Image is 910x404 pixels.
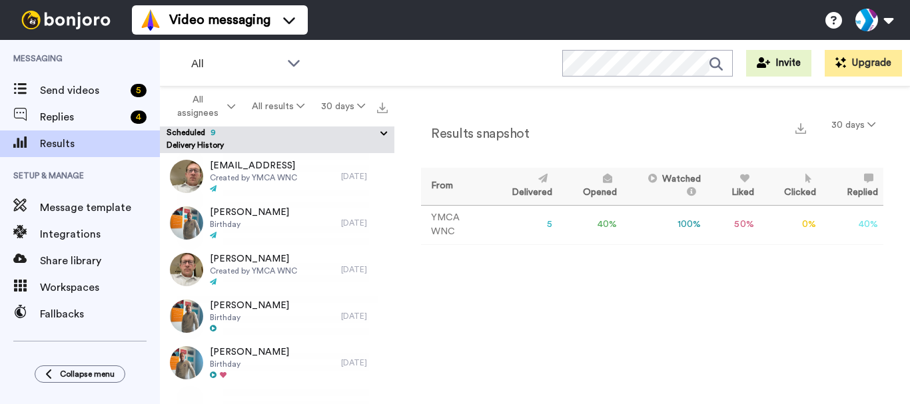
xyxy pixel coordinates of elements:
[341,357,388,368] div: [DATE]
[558,168,622,205] th: Opened
[160,339,394,386] a: [PERSON_NAME]Birthday[DATE]
[825,50,902,77] button: Upgrade
[170,300,203,333] img: b8e27e60-9cf0-44e6-8c5e-9fe64c619fbd-thumb.jpg
[421,168,486,205] th: From
[341,264,388,275] div: [DATE]
[169,11,270,29] span: Video messaging
[821,205,883,244] td: 40 %
[16,11,116,29] img: bj-logo-header-white.svg
[486,205,558,244] td: 5
[40,83,125,99] span: Send videos
[160,153,394,200] a: [EMAIL_ADDRESS]Created by YMCA WNC[DATE]
[160,246,394,293] a: [PERSON_NAME]Created by YMCA WNC[DATE]
[210,252,297,266] span: [PERSON_NAME]
[40,200,160,216] span: Message template
[40,109,125,125] span: Replies
[312,95,373,118] button: 30 days
[210,345,289,359] span: [PERSON_NAME]
[795,123,806,134] img: export.svg
[131,110,147,124] div: 4
[160,293,394,339] a: [PERSON_NAME]Birthday[DATE]
[244,95,313,118] button: All results
[706,205,759,244] td: 50 %
[167,126,394,141] button: Scheduled9
[163,88,244,125] button: All assignees
[622,168,706,205] th: Watched
[40,280,160,296] span: Workspaces
[622,205,706,244] td: 100 %
[35,365,125,383] button: Collapse menu
[131,84,147,97] div: 5
[140,9,161,31] img: vm-color.svg
[170,253,203,286] img: 6bdf9851-fbca-44b2-8271-96dcab17dcc4-thumb.jpg
[210,219,289,230] span: Birthday
[205,128,216,136] span: 9
[210,312,289,323] span: Birthday
[60,369,115,379] span: Collapse menu
[373,97,392,116] button: Export all results that match these filters now.
[791,118,810,137] button: Export a summary of each team member’s results that match this filter now.
[558,205,622,244] td: 40 %
[40,136,160,152] span: Results
[421,126,529,141] h2: Results snapshot
[486,168,558,205] th: Delivered
[341,171,388,182] div: [DATE]
[210,159,297,172] span: [EMAIL_ADDRESS]
[210,172,297,183] span: Created by YMCA WNC
[170,160,203,193] img: 2c322ae1-5bb9-49b7-854f-742df973cbb5-thumb.jpg
[821,168,883,205] th: Replied
[746,50,811,77] button: Invite
[40,226,160,242] span: Integrations
[341,218,388,228] div: [DATE]
[210,299,289,312] span: [PERSON_NAME]
[706,168,759,205] th: Liked
[341,311,388,321] div: [DATE]
[160,200,394,246] a: [PERSON_NAME]Birthday[DATE]
[823,113,883,137] button: 30 days
[210,266,297,276] span: Created by YMCA WNC
[167,128,216,136] span: Scheduled
[759,168,822,205] th: Clicked
[421,205,486,244] td: YMCA WNC
[210,206,289,219] span: [PERSON_NAME]
[40,253,160,269] span: Share library
[377,102,388,113] img: export.svg
[191,56,280,72] span: All
[40,306,160,322] span: Fallbacks
[171,93,225,120] span: All assignees
[759,205,822,244] td: 0 %
[170,346,203,379] img: f4ce8aa5-6e0a-41c6-8fc0-a665be57516a-thumb.jpg
[210,359,289,369] span: Birthday
[160,140,394,153] div: Delivery History
[170,206,203,240] img: 43e49285-ed37-48b9-a51b-87f0fd083940-thumb.jpg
